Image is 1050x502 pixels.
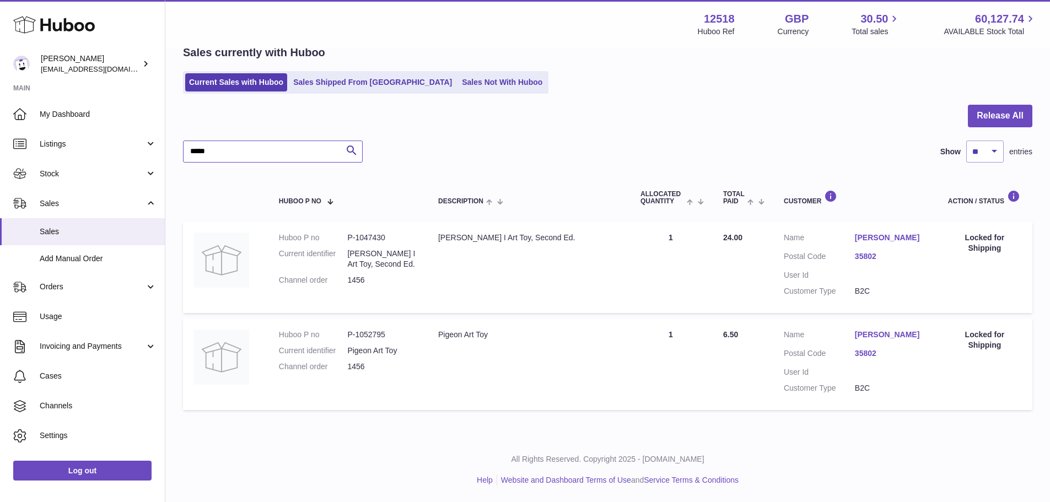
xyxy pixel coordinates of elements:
span: Invoicing and Payments [40,341,145,352]
div: Huboo Ref [698,26,735,37]
span: Cases [40,371,157,381]
a: Current Sales with Huboo [185,73,287,91]
span: Total sales [852,26,901,37]
div: Locked for Shipping [948,233,1021,253]
a: 35802 [855,251,926,262]
span: Stock [40,169,145,179]
span: Settings [40,430,157,441]
span: 24.00 [723,233,742,242]
dt: Name [784,233,855,246]
div: Pigeon Art Toy [438,330,618,340]
dd: B2C [855,286,926,296]
dt: Customer Type [784,383,855,393]
span: Sales [40,226,157,237]
span: Add Manual Order [40,253,157,264]
span: Sales [40,198,145,209]
a: Sales Shipped From [GEOGRAPHIC_DATA] [289,73,456,91]
dt: Channel order [279,361,348,372]
a: [PERSON_NAME] [855,233,926,243]
button: Release All [968,105,1032,127]
span: ALLOCATED Quantity [640,191,684,205]
span: entries [1009,147,1032,157]
span: [EMAIL_ADDRESS][DOMAIN_NAME] [41,64,162,73]
dt: Postal Code [784,348,855,361]
dd: [PERSON_NAME] I Art Toy, Second Ed. [347,249,416,269]
p: All Rights Reserved. Copyright 2025 - [DOMAIN_NAME] [174,454,1041,465]
span: Huboo P no [279,198,321,205]
td: 1 [629,319,712,410]
img: no-photo.jpg [194,330,249,385]
a: Help [477,476,493,484]
dt: Huboo P no [279,330,348,340]
span: AVAILABLE Stock Total [944,26,1037,37]
span: Orders [40,282,145,292]
div: [PERSON_NAME] I Art Toy, Second Ed. [438,233,618,243]
a: Website and Dashboard Terms of Use [501,476,631,484]
dt: Postal Code [784,251,855,265]
dt: Customer Type [784,286,855,296]
dt: Name [784,330,855,343]
a: 60,127.74 AVAILABLE Stock Total [944,12,1037,37]
dt: Channel order [279,275,348,285]
dd: 1456 [347,275,416,285]
div: Customer [784,190,926,205]
dt: Huboo P no [279,233,348,243]
div: Currency [778,26,809,37]
span: 6.50 [723,330,738,339]
a: [PERSON_NAME] [855,330,926,340]
dd: Pigeon Art Toy [347,346,416,356]
div: [PERSON_NAME] [41,53,140,74]
dd: P-1052795 [347,330,416,340]
a: Log out [13,461,152,481]
td: 1 [629,222,712,313]
div: Locked for Shipping [948,330,1021,350]
a: Service Terms & Conditions [644,476,739,484]
h2: Sales currently with Huboo [183,45,325,60]
span: Description [438,198,483,205]
a: Sales Not With Huboo [458,73,546,91]
span: Channels [40,401,157,411]
dt: User Id [784,270,855,280]
label: Show [940,147,961,157]
img: internalAdmin-12518@internal.huboo.com [13,56,30,72]
a: 30.50 Total sales [852,12,901,37]
span: My Dashboard [40,109,157,120]
strong: GBP [785,12,809,26]
span: Listings [40,139,145,149]
div: Action / Status [948,190,1021,205]
dt: User Id [784,367,855,377]
span: Total paid [723,191,745,205]
dt: Current identifier [279,249,348,269]
span: 30.50 [860,12,888,26]
dt: Current identifier [279,346,348,356]
span: Usage [40,311,157,322]
img: no-photo.jpg [194,233,249,288]
dd: B2C [855,383,926,393]
dd: P-1047430 [347,233,416,243]
dd: 1456 [347,361,416,372]
li: and [497,475,739,485]
strong: 12518 [704,12,735,26]
span: 60,127.74 [975,12,1024,26]
a: 35802 [855,348,926,359]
